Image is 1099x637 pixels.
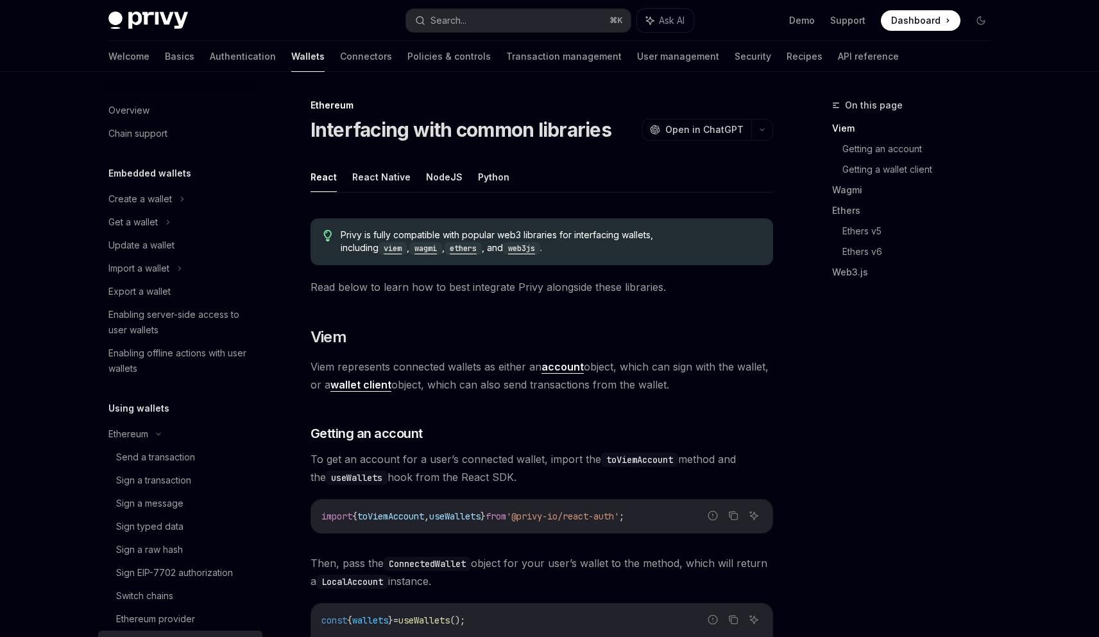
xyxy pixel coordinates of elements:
[98,469,262,492] a: Sign a transaction
[108,238,175,253] div: Update a wallet
[842,221,1001,241] a: Ethers v5
[98,234,262,257] a: Update a wallet
[430,13,466,28] div: Search...
[704,611,721,628] button: Report incorrect code
[842,159,1001,180] a: Getting a wallet client
[116,496,183,511] div: Sign a message
[98,607,262,631] a: Ethereum provider
[503,242,540,255] code: web3js
[311,450,773,486] span: To get an account for a user’s connected wallet, import the method and the hook from the React SDK.
[450,615,465,626] span: ();
[98,538,262,561] a: Sign a raw hash
[789,14,815,27] a: Demo
[108,12,188,30] img: dark logo
[116,519,183,534] div: Sign typed data
[98,561,262,584] a: Sign EIP-7702 authorization
[108,261,169,276] div: Import a wallet
[108,166,191,181] h5: Embedded wallets
[379,242,407,255] code: viem
[321,615,347,626] span: const
[832,180,1001,200] a: Wagmi
[108,214,158,230] div: Get a wallet
[838,41,899,72] a: API reference
[108,401,169,416] h5: Using wallets
[891,14,941,27] span: Dashboard
[98,515,262,538] a: Sign typed data
[830,14,865,27] a: Support
[210,41,276,72] a: Authentication
[330,378,391,392] a: wallet client
[704,507,721,524] button: Report incorrect code
[881,10,960,31] a: Dashboard
[424,510,429,522] span: ,
[725,507,742,524] button: Copy the contents from the code block
[971,10,991,31] button: Toggle dark mode
[486,510,506,522] span: from
[845,98,903,113] span: On this page
[108,41,149,72] a: Welcome
[108,307,255,338] div: Enabling server-side access to user wallets
[541,360,584,373] strong: account
[388,615,393,626] span: }
[340,41,392,72] a: Connectors
[116,611,195,627] div: Ethereum provider
[619,510,624,522] span: ;
[429,510,481,522] span: useWallets
[832,118,1001,139] a: Viem
[506,510,619,522] span: '@privy-io/react-auth'
[98,492,262,515] a: Sign a message
[116,565,233,580] div: Sign EIP-7702 authorization
[725,611,742,628] button: Copy the contents from the code block
[291,41,325,72] a: Wallets
[398,615,450,626] span: useWallets
[406,9,631,32] button: Search...⌘K
[326,471,388,485] code: useWallets
[357,510,424,522] span: toViemAccount
[393,615,398,626] span: =
[601,453,678,467] code: toViemAccount
[108,284,171,299] div: Export a wallet
[409,242,442,253] a: wagmi
[108,103,149,118] div: Overview
[352,510,357,522] span: {
[352,615,388,626] span: wallets
[832,262,1001,283] a: Web3.js
[347,615,352,626] span: {
[311,424,423,442] span: Getting an account
[745,507,762,524] button: Ask AI
[609,15,623,26] span: ⌘ K
[665,123,744,136] span: Open in ChatGPT
[503,242,540,253] a: web3js
[116,588,173,604] div: Switch chains
[384,557,471,571] code: ConnectedWallet
[98,584,262,607] a: Switch chains
[407,41,491,72] a: Policies & controls
[445,242,482,255] code: ethers
[745,611,762,628] button: Ask AI
[352,162,411,192] button: React Native
[323,230,332,241] svg: Tip
[98,280,262,303] a: Export a wallet
[98,446,262,469] a: Send a transaction
[445,242,482,253] a: ethers
[842,241,1001,262] a: Ethers v6
[116,473,191,488] div: Sign a transaction
[637,9,694,32] button: Ask AI
[108,126,167,141] div: Chain support
[108,345,255,376] div: Enabling offline actions with user wallets
[659,14,685,27] span: Ask AI
[426,162,463,192] button: NodeJS
[478,162,509,192] button: Python
[341,229,760,255] span: Privy is fully compatible with popular web3 libraries for interfacing wallets, including , , , and .
[108,191,172,207] div: Create a wallet
[165,41,194,72] a: Basics
[98,99,262,122] a: Overview
[311,554,773,590] span: Then, pass the object for your user’s wallet to the method, which will return a instance.
[409,242,442,255] code: wagmi
[735,41,771,72] a: Security
[116,449,195,465] div: Send a transaction
[311,278,773,296] span: Read below to learn how to best integrate Privy alongside these libraries.
[98,303,262,342] a: Enabling server-side access to user wallets
[108,426,148,442] div: Ethereum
